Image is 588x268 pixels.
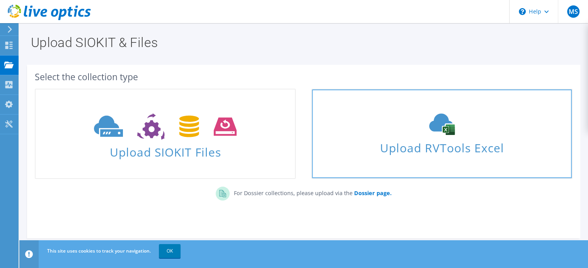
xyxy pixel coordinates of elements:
[31,36,573,49] h1: Upload SIOKIT & Files
[230,187,391,197] p: For Dossier collections, please upload via the
[352,189,391,197] a: Dossier page.
[47,248,151,254] span: This site uses cookies to track your navigation.
[35,72,573,81] div: Select the collection type
[159,244,181,258] a: OK
[312,138,571,154] span: Upload RVTools Excel
[311,89,572,179] a: Upload RVTools Excel
[36,142,295,158] span: Upload SIOKIT Files
[567,5,579,18] span: MS
[354,189,391,197] b: Dossier page.
[35,89,296,179] a: Upload SIOKIT Files
[519,8,526,15] svg: \n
